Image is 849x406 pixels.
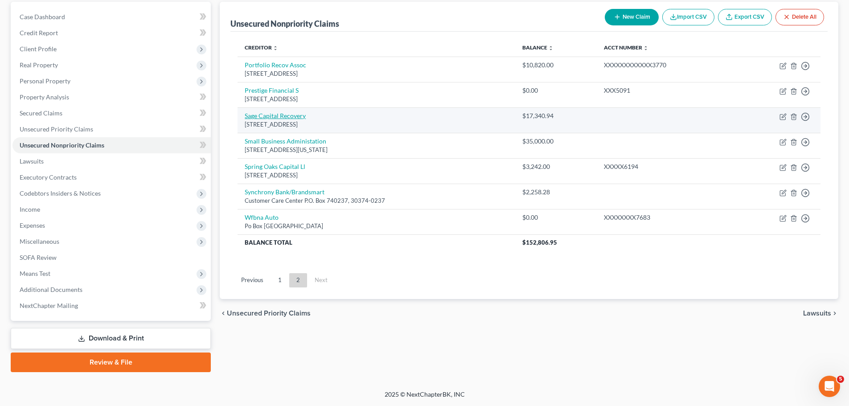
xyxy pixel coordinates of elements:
[12,250,211,266] a: SOFA Review
[12,137,211,153] a: Unsecured Nonpriority Claims
[522,162,590,171] div: $3,242.00
[604,213,727,222] div: XXXXXXXX7683
[273,45,278,51] i: unfold_more
[20,238,59,245] span: Miscellaneous
[245,222,508,230] div: Po Box [GEOGRAPHIC_DATA]
[245,137,326,145] a: Small Business Administation
[230,18,339,29] div: Unsecured Nonpriority Claims
[289,273,307,287] a: 2
[20,109,62,117] span: Secured Claims
[20,302,78,309] span: NextChapter Mailing
[245,163,305,170] a: Spring Oaks Capital Ll
[171,390,679,406] div: 2025 © NextChapterBK, INC
[605,9,659,25] button: New Claim
[522,61,590,70] div: $10,820.00
[220,310,311,317] button: chevron_left Unsecured Priority Claims
[662,9,714,25] button: Import CSV
[522,213,590,222] div: $0.00
[522,137,590,146] div: $35,000.00
[220,310,227,317] i: chevron_left
[837,376,844,383] span: 5
[20,173,77,181] span: Executory Contracts
[522,86,590,95] div: $0.00
[20,254,57,261] span: SOFA Review
[11,328,211,349] a: Download & Print
[271,273,289,287] a: 1
[775,9,824,25] button: Delete All
[245,197,508,205] div: Customer Care Center P.O. Box 740237, 30374-0237
[12,105,211,121] a: Secured Claims
[20,29,58,37] span: Credit Report
[245,171,508,180] div: [STREET_ADDRESS]
[12,298,211,314] a: NextChapter Mailing
[12,25,211,41] a: Credit Report
[20,157,44,165] span: Lawsuits
[238,234,515,250] th: Balance Total
[20,77,70,85] span: Personal Property
[20,61,58,69] span: Real Property
[12,153,211,169] a: Lawsuits
[522,44,554,51] a: Balance unfold_more
[12,89,211,105] a: Property Analysis
[245,120,508,129] div: [STREET_ADDRESS]
[245,70,508,78] div: [STREET_ADDRESS]
[20,221,45,229] span: Expenses
[227,310,311,317] span: Unsecured Priority Claims
[11,353,211,372] a: Review & File
[245,146,508,154] div: [STREET_ADDRESS][US_STATE]
[245,188,324,196] a: Synchrony Bank/Brandsmart
[20,189,101,197] span: Codebtors Insiders & Notices
[245,44,278,51] a: Creditor unfold_more
[245,86,299,94] a: Prestige Financial S
[803,310,838,317] button: Lawsuits chevron_right
[20,93,69,101] span: Property Analysis
[548,45,554,51] i: unfold_more
[20,125,93,133] span: Unsecured Priority Claims
[20,205,40,213] span: Income
[718,9,772,25] a: Export CSV
[12,9,211,25] a: Case Dashboard
[831,310,838,317] i: chevron_right
[245,112,306,119] a: Sage Capital Recovery
[12,121,211,137] a: Unsecured Priority Claims
[20,286,82,293] span: Additional Documents
[245,213,279,221] a: Wfbna Auto
[12,169,211,185] a: Executory Contracts
[20,13,65,21] span: Case Dashboard
[604,44,648,51] a: Acct Number unfold_more
[604,86,727,95] div: XXX5091
[20,45,57,53] span: Client Profile
[245,61,306,69] a: Portfolio Recov Assoc
[522,111,590,120] div: $17,340.94
[20,270,50,277] span: Means Test
[522,239,557,246] span: $152,806.95
[643,45,648,51] i: unfold_more
[234,273,271,287] a: Previous
[819,376,840,397] iframe: Intercom live chat
[604,162,727,171] div: XXXXX6194
[245,95,508,103] div: [STREET_ADDRESS]
[803,310,831,317] span: Lawsuits
[20,141,104,149] span: Unsecured Nonpriority Claims
[604,61,727,70] div: XXXXXXXXXXXX3770
[522,188,590,197] div: $2,258.28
